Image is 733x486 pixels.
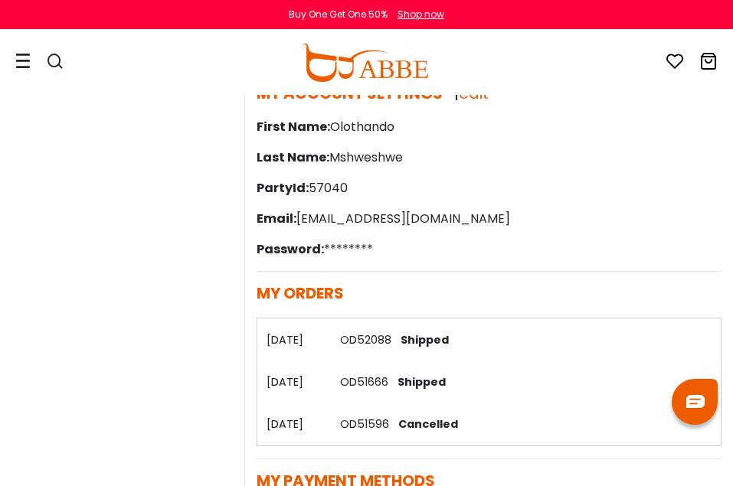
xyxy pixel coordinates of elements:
span: Shipped [391,374,446,390]
a: OD52088 [340,332,391,347]
span: PartyId: [257,179,309,197]
font: [EMAIL_ADDRESS][DOMAIN_NAME] [296,210,510,227]
font: 57040 [309,179,348,197]
span: Cancelled [392,416,458,432]
span: Email: [257,210,296,227]
div: Shop now [398,8,444,21]
img: chat [686,395,705,408]
div: Buy One Get One 50% [289,8,388,21]
font: Mshweshwe [329,148,403,166]
th: [DATE] [257,403,331,445]
span: Password: [257,240,324,258]
span: Last Name: [257,148,329,166]
a: Shop now [390,8,444,21]
span: MY ORDERS [257,282,344,304]
th: [DATE] [257,360,331,403]
span: First Name: [257,118,330,135]
font: Olothando [330,118,394,135]
th: [DATE] [257,318,331,360]
a: OD51596 [340,416,389,432]
span: Shipped [394,332,449,347]
img: abbeglasses.com [302,44,427,82]
a: OD51666 [340,374,388,390]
